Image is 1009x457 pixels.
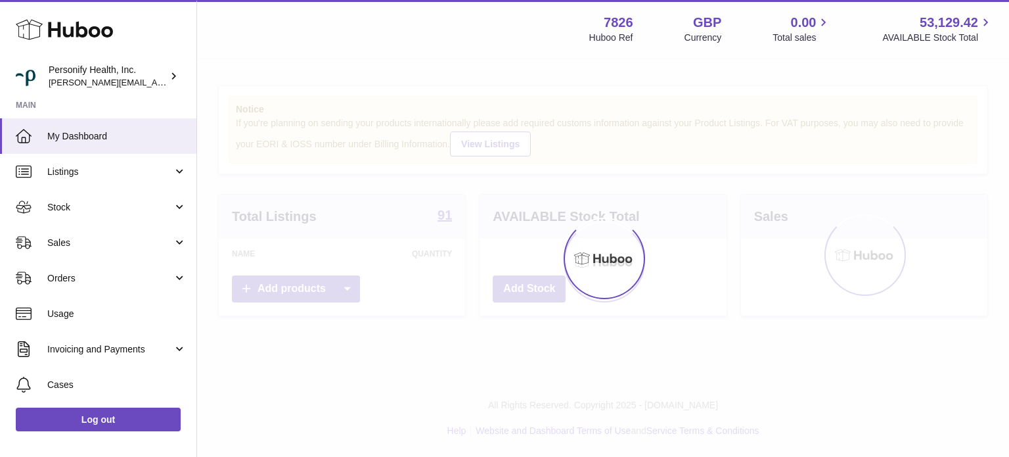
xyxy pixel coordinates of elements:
[47,343,173,356] span: Invoicing and Payments
[920,14,978,32] span: 53,129.42
[882,32,993,44] span: AVAILABLE Stock Total
[604,14,633,32] strong: 7826
[16,408,181,431] a: Log out
[773,32,831,44] span: Total sales
[47,379,187,391] span: Cases
[47,308,187,320] span: Usage
[49,77,334,87] span: [PERSON_NAME][EMAIL_ADDRESS][PERSON_NAME][DOMAIN_NAME]
[49,64,167,89] div: Personify Health, Inc.
[684,32,722,44] div: Currency
[882,14,993,44] a: 53,129.42 AVAILABLE Stock Total
[791,14,817,32] span: 0.00
[16,66,35,86] img: donald.holliday@virginpulse.com
[47,201,173,214] span: Stock
[773,14,831,44] a: 0.00 Total sales
[47,166,173,178] span: Listings
[47,272,173,285] span: Orders
[589,32,633,44] div: Huboo Ref
[47,130,187,143] span: My Dashboard
[47,237,173,249] span: Sales
[693,14,721,32] strong: GBP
